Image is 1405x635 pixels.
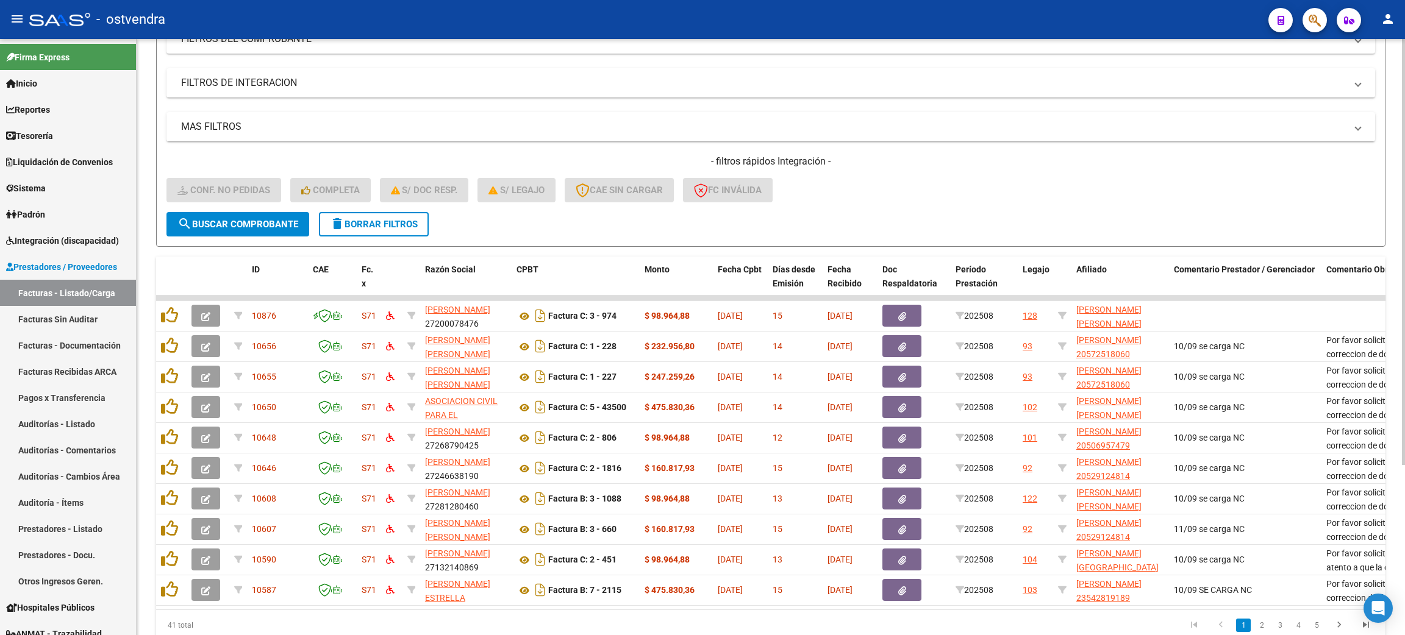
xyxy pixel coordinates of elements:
span: [DATE] [718,402,743,412]
mat-icon: person [1381,12,1395,26]
strong: Factura C: 3 - 974 [548,311,617,321]
i: Descargar documento [532,336,548,356]
span: S71 [362,402,376,412]
a: go to previous page [1209,619,1232,632]
span: S71 [362,555,376,564]
strong: Factura C: 2 - 451 [548,555,617,565]
span: [PERSON_NAME] [PERSON_NAME] 27567110376 [1076,488,1142,525]
strong: Factura C: 2 - 1816 [548,464,621,474]
i: Descargar documento [532,428,548,447]
span: Afiliado [1076,264,1107,274]
span: [DATE] [828,372,853,381]
div: 30697586942 [425,394,507,420]
strong: Factura B: 3 - 660 [548,525,617,534]
datatable-header-cell: Fecha Cpbt [713,257,768,310]
span: [DATE] [718,555,743,564]
span: [PERSON_NAME] 23542819189 [1076,579,1142,603]
datatable-header-cell: Razón Social [420,257,512,310]
datatable-header-cell: Comentario Prestador / Gerenciador [1169,257,1321,310]
span: 202508 [956,341,993,351]
span: Completa [301,185,360,196]
a: go to next page [1328,619,1351,632]
div: 101 [1023,431,1037,445]
strong: Factura B: 3 - 1088 [548,494,621,504]
span: 13 [773,555,782,564]
span: Monto [645,264,670,274]
span: 10/09 se carga NC [1174,555,1245,564]
span: [PERSON_NAME] [425,488,490,497]
mat-icon: delete [330,216,345,231]
span: Razón Social [425,264,476,274]
span: [DATE] [718,463,743,473]
datatable-header-cell: Legajo [1018,257,1053,310]
span: [DATE] [828,311,853,321]
span: Tesorería [6,129,53,143]
span: [DATE] [828,494,853,503]
button: Buscar Comprobante [166,212,309,236]
span: Conf. no pedidas [177,185,270,196]
strong: $ 475.830,36 [645,585,695,595]
span: [DATE] [828,555,853,564]
span: 202508 [956,494,993,503]
div: 122 [1023,492,1037,506]
button: CAE SIN CARGAR [565,178,674,202]
span: S/ Doc Resp. [391,185,458,196]
span: [PERSON_NAME] [PERSON_NAME] 20500316803 [1076,396,1142,434]
a: 3 [1273,619,1287,632]
div: 92 [1023,461,1032,475]
span: [PERSON_NAME] [PERSON_NAME] 20506393044 [1076,305,1142,342]
span: CPBT [517,264,538,274]
span: 10587 [252,585,276,595]
div: 103 [1023,583,1037,597]
span: [DATE] [718,585,743,595]
span: [PERSON_NAME] 20572518060 [1076,335,1142,359]
strong: $ 98.964,88 [645,494,690,503]
span: 10655 [252,372,276,381]
div: 128 [1023,309,1037,323]
span: Borrar Filtros [330,219,418,230]
span: 202508 [956,585,993,595]
datatable-header-cell: Afiliado [1071,257,1169,310]
span: Doc Respaldatoria [882,264,937,288]
span: CAE [313,264,329,274]
span: Prestadores / Proveedores [6,260,117,274]
datatable-header-cell: Fecha Recibido [823,257,878,310]
span: [PERSON_NAME] [425,548,490,558]
div: 27187084836 [425,577,507,603]
span: 10/09 se carga NC [1174,402,1245,412]
div: 27281280460 [425,486,507,511]
div: 27394128541 [425,364,507,389]
span: Fecha Recibido [828,264,862,288]
span: FC Inválida [694,185,762,196]
span: 14 [773,372,782,381]
strong: Factura C: 1 - 227 [548,372,617,382]
strong: $ 98.964,88 [645,433,690,442]
span: 10607 [252,524,276,534]
button: Borrar Filtros [319,212,429,236]
i: Descargar documento [532,489,548,508]
i: Descargar documento [532,458,548,478]
span: S71 [362,585,376,595]
span: [DATE] [828,341,853,351]
div: 104 [1023,553,1037,567]
span: 12 [773,433,782,442]
button: S/ legajo [477,178,556,202]
span: Integración (discapacidad) [6,234,119,247]
a: 1 [1236,619,1251,632]
span: S71 [362,311,376,321]
div: 92 [1023,522,1032,536]
span: 10650 [252,402,276,412]
strong: $ 232.956,80 [645,341,695,351]
datatable-header-cell: ID [247,257,308,310]
strong: Factura B: 7 - 2115 [548,586,621,595]
i: Descargar documento [532,397,548,417]
span: S71 [362,494,376,503]
div: 27246638190 [425,455,507,481]
span: 14 [773,402,782,412]
div: 93 [1023,339,1032,353]
span: 202508 [956,555,993,564]
i: Descargar documento [532,306,548,325]
strong: Factura C: 1 - 228 [548,342,617,352]
span: S71 [362,524,376,534]
mat-expansion-panel-header: MAS FILTROS [166,112,1375,141]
